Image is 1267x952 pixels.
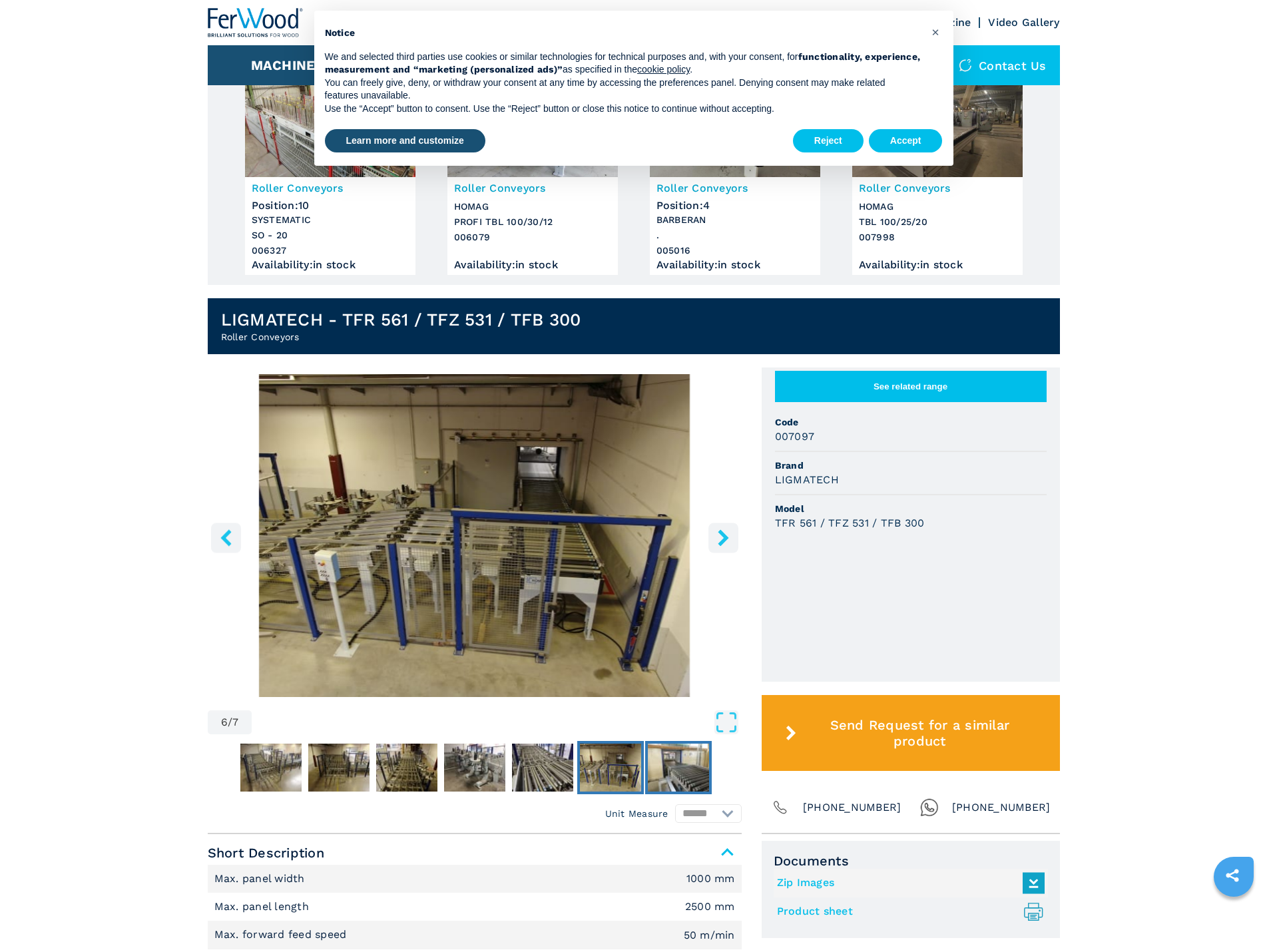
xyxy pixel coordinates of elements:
[252,180,409,196] h3: Roller Conveyors
[374,741,440,794] button: Go to Slide 3
[441,741,508,794] button: Go to Slide 4
[775,415,1047,429] span: Code
[211,523,241,553] button: left-button
[920,798,939,817] img: Whatsapp
[454,199,611,245] h3: HOMAG PROFI TBL 100/30/12 006079
[802,717,1037,749] span: Send Request for a similar product
[252,262,409,268] div: Availability : in stock
[859,180,1016,196] h3: Roller Conveyors
[685,901,735,912] em: 2500 mm
[325,27,921,40] h2: Notice
[255,710,738,734] button: Open Fullscreen
[988,16,1059,29] a: Video Gallery
[793,129,864,153] button: Reject
[775,429,815,444] h3: 007097
[208,741,742,794] nav: Thumbnail Navigation
[1210,892,1257,942] iframe: Chat
[221,330,581,344] h2: Roller Conveyors
[945,45,1060,85] div: Contact us
[238,741,304,794] button: Go to Slide 1
[252,212,409,258] h3: SYSTEMATIC SO - 20 006327
[221,309,581,330] h1: LIGMATECH - TFR 561 / TFZ 531 / TFB 300
[580,744,641,792] img: b785f7f244267e9382d0e6669dfd0e45
[208,374,742,697] img: Roller Conveyors LIGMATECH TFR 561 / TFZ 531 / TFB 300
[214,927,350,942] p: Max. forward feed speed
[656,180,814,196] h3: Roller Conveyors
[232,717,238,728] span: 7
[775,502,1047,515] span: Model
[771,798,790,817] img: Phone
[775,472,839,487] h3: LIGMATECH
[208,8,304,37] img: Ferwood
[444,744,505,792] img: 7e796fc9193949dfd0708e66d0dd597d
[925,21,947,43] button: Close this notice
[859,262,1016,268] div: Availability : in stock
[959,59,972,72] img: Contact us
[686,873,735,884] em: 1000 mm
[648,744,709,792] img: 15bc08b69144b200eb0052a514c294e0
[245,77,415,177] img: Roller Conveyors SYSTEMATIC SO - 20
[325,103,921,116] p: Use the “Accept” button to consent. Use the “Reject” button or close this notice to continue with...
[208,374,742,697] div: Go to Slide 6
[656,196,814,209] div: Position : 4
[306,741,372,794] button: Go to Slide 2
[221,717,228,728] span: 6
[775,459,1047,472] span: Brand
[214,871,308,886] p: Max. panel width
[656,262,814,268] div: Availability : in stock
[208,865,742,949] div: Short Description
[859,199,1016,245] h3: HOMAG TBL 100/25/20 007998
[684,930,735,941] em: 50 m/min
[325,77,921,103] p: You can freely give, deny, or withdraw your consent at any time by accessing the preferences pane...
[777,901,1038,923] a: Product sheet
[708,523,738,553] button: right-button
[931,24,939,40] span: ×
[645,741,712,794] button: Go to Slide 7
[775,515,925,531] h3: TFR 561 / TFZ 531 / TFB 300
[208,841,742,865] span: Short Description
[325,51,921,77] p: We and selected third parties use cookies or similar technologies for technical purposes and, wit...
[214,899,313,914] p: Max. panel length
[869,129,943,153] button: Accept
[637,64,690,75] a: cookie policy
[308,744,370,792] img: f416d0f87e67aa2024667dc2508823be
[228,717,232,728] span: /
[577,741,644,794] button: Go to Slide 6
[252,196,409,209] div: Position : 10
[512,744,573,792] img: 3e6c3d8595f75b1c65e61051167b497d
[952,798,1051,817] span: [PHONE_NUMBER]
[454,180,611,196] h3: Roller Conveyors
[656,212,814,258] h3: BARBERAN . 005016
[454,262,611,268] div: Availability : in stock
[251,57,324,73] button: Machines
[376,744,437,792] img: 2f12f384f810e9c95ffe24554b31be13
[245,77,415,275] a: Roller Conveyors SYSTEMATIC SO - 20006327Roller ConveyorsPosition:10SYSTEMATICSO - 20006327Availa...
[509,741,576,794] button: Go to Slide 5
[240,744,302,792] img: 2278bd71fda1b39db2767b90c4c972fb
[1216,859,1249,892] a: sharethis
[605,807,668,820] em: Unit Measure
[774,853,1048,869] span: Documents
[777,872,1038,894] a: Zip Images
[325,129,485,153] button: Learn more and customize
[325,51,921,75] strong: functionality, experience, measurement and “marketing (personalized ads)”
[775,371,1047,402] button: See related range
[803,798,901,817] span: [PHONE_NUMBER]
[762,695,1060,771] button: Send Request for a similar product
